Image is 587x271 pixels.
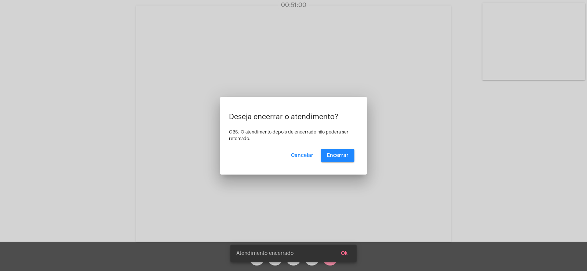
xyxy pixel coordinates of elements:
[291,153,313,158] span: Cancelar
[229,113,358,121] p: Deseja encerrar o atendimento?
[229,130,349,141] span: OBS: O atendimento depois de encerrado não poderá ser retomado.
[236,250,293,257] span: Atendimento encerrado
[285,149,319,162] button: Cancelar
[281,2,306,8] span: 00:51:00
[341,251,348,256] span: Ok
[321,149,354,162] button: Encerrar
[327,153,349,158] span: Encerrar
